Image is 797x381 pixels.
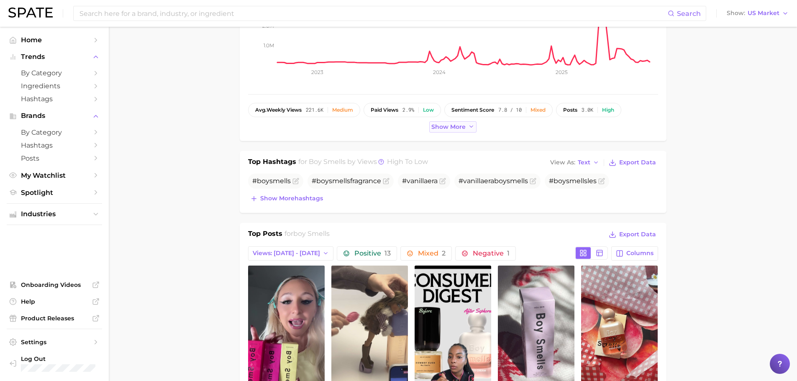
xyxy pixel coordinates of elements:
[387,158,428,166] span: high to low
[7,208,102,220] button: Industries
[556,69,568,75] tspan: 2025
[7,186,102,199] a: Spotlight
[748,11,779,15] span: US Market
[284,229,330,241] h2: for
[507,177,528,185] span: smells
[260,195,323,202] span: Show more hashtags
[383,178,390,184] button: Flag as miscategorized or irrelevant
[371,107,398,113] span: paid views
[292,178,299,184] button: Flag as miscategorized or irrelevant
[530,107,546,113] div: Mixed
[626,250,653,257] span: Columns
[607,157,658,169] button: Export Data
[607,229,658,240] button: Export Data
[418,250,446,257] span: Mixed
[7,312,102,325] a: Product Releases
[21,82,88,90] span: Ingredients
[248,157,296,169] h1: Top Hashtags
[311,69,323,75] tspan: 2023
[354,250,391,257] span: Positive
[619,159,656,166] span: Export Data
[21,338,88,346] span: Settings
[582,107,593,113] span: 3.0k
[439,178,446,184] button: Flag as miscategorized or irrelevant
[402,107,414,113] span: 2.9%
[384,249,391,257] span: 13
[677,10,701,18] span: Search
[578,160,590,165] span: Text
[252,177,291,185] span: #
[21,210,88,218] span: Industries
[21,355,128,363] span: Log Out
[262,23,274,29] tspan: 2.0m
[255,107,302,113] span: weekly views
[602,107,614,113] div: High
[598,178,605,184] button: Flag as miscategorized or irrelevant
[21,171,88,179] span: My Watchlist
[7,33,102,46] a: Home
[566,177,587,185] span: smells
[530,178,536,184] button: Flag as miscategorized or irrelevant
[329,177,350,185] span: smells
[79,6,668,20] input: Search here for a brand, industry, or ingredient
[248,103,360,117] button: avg.weekly views221.6kMedium
[549,177,597,185] span: # les
[21,128,88,136] span: by Category
[7,279,102,291] a: Onboarding Videos
[21,189,88,197] span: Spotlight
[21,154,88,162] span: Posts
[7,66,102,79] a: by Category
[7,353,102,374] a: Log out. Currently logged in with e-mail jpascucci@yellowwoodpartners.com.
[451,107,494,113] span: sentiment score
[253,250,320,257] span: Views: [DATE] - [DATE]
[7,169,102,182] a: My Watchlist
[21,95,88,103] span: Hashtags
[248,193,325,205] button: Show morehashtags
[444,103,553,117] button: sentiment score7.8 / 10Mixed
[293,230,330,238] span: boy smells
[21,69,88,77] span: by Category
[7,79,102,92] a: Ingredients
[248,246,334,261] button: Views: [DATE] - [DATE]
[309,158,346,166] span: boy smells
[507,249,510,257] span: 1
[269,177,291,185] span: smells
[364,103,441,117] button: paid views2.9%Low
[21,112,88,120] span: Brands
[727,11,745,15] span: Show
[255,107,267,113] abbr: average
[554,177,566,185] span: boy
[8,8,53,18] img: SPATE
[498,107,522,113] span: 7.8 / 10
[7,92,102,105] a: Hashtags
[7,139,102,152] a: Hashtags
[556,103,621,117] button: posts3.0kHigh
[21,36,88,44] span: Home
[21,315,88,322] span: Product Releases
[332,107,353,113] div: Medium
[423,107,434,113] div: Low
[306,107,323,113] span: 221.6k
[459,177,528,185] span: #vanillaera
[550,160,575,165] span: View As
[429,121,477,133] button: Show more
[248,229,282,241] h1: Top Posts
[298,157,428,169] h2: for by Views
[402,177,438,185] span: #vanillaera
[7,126,102,139] a: by Category
[21,141,88,149] span: Hashtags
[21,298,88,305] span: Help
[21,53,88,61] span: Trends
[473,250,510,257] span: Negative
[494,177,507,185] span: boy
[257,177,269,185] span: boy
[316,177,329,185] span: boy
[312,177,381,185] span: # fragrance
[7,336,102,348] a: Settings
[619,231,656,238] span: Export Data
[264,42,274,49] tspan: 1.0m
[563,107,577,113] span: posts
[548,157,602,168] button: View AsText
[611,246,658,261] button: Columns
[433,69,446,75] tspan: 2024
